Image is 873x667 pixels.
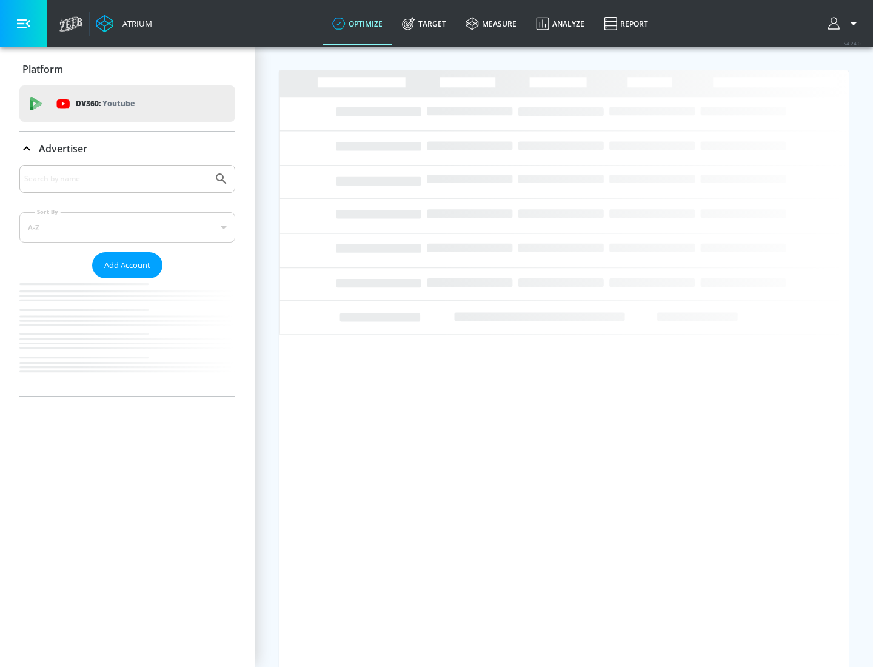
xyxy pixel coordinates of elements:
[39,142,87,155] p: Advertiser
[19,52,235,86] div: Platform
[35,208,61,216] label: Sort By
[22,62,63,76] p: Platform
[96,15,152,33] a: Atrium
[526,2,594,45] a: Analyze
[92,252,162,278] button: Add Account
[323,2,392,45] a: optimize
[24,171,208,187] input: Search by name
[19,132,235,166] div: Advertiser
[456,2,526,45] a: measure
[19,165,235,396] div: Advertiser
[102,97,135,110] p: Youtube
[104,258,150,272] span: Add Account
[844,40,861,47] span: v 4.24.0
[19,278,235,396] nav: list of Advertiser
[392,2,456,45] a: Target
[594,2,658,45] a: Report
[76,97,135,110] p: DV360:
[118,18,152,29] div: Atrium
[19,85,235,122] div: DV360: Youtube
[19,212,235,243] div: A-Z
